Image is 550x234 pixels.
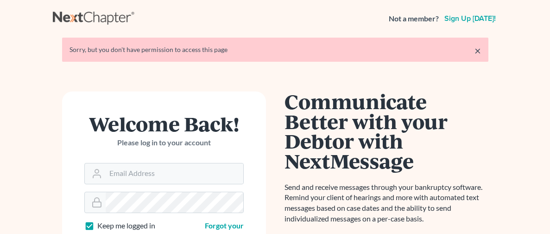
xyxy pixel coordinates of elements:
[70,45,481,54] div: Sorry, but you don't have permission to access this page
[284,91,488,171] h1: Communicate Better with your Debtor with NextMessage
[443,15,498,22] a: Sign up [DATE]!
[84,114,244,134] h1: Welcome Back!
[84,137,244,148] p: Please log in to your account
[389,13,439,24] strong: Not a member?
[474,45,481,56] a: ×
[106,163,243,184] input: Email Address
[284,182,488,224] p: Send and receive messages through your bankruptcy software. Remind your client of hearings and mo...
[97,221,155,231] label: Keep me logged in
